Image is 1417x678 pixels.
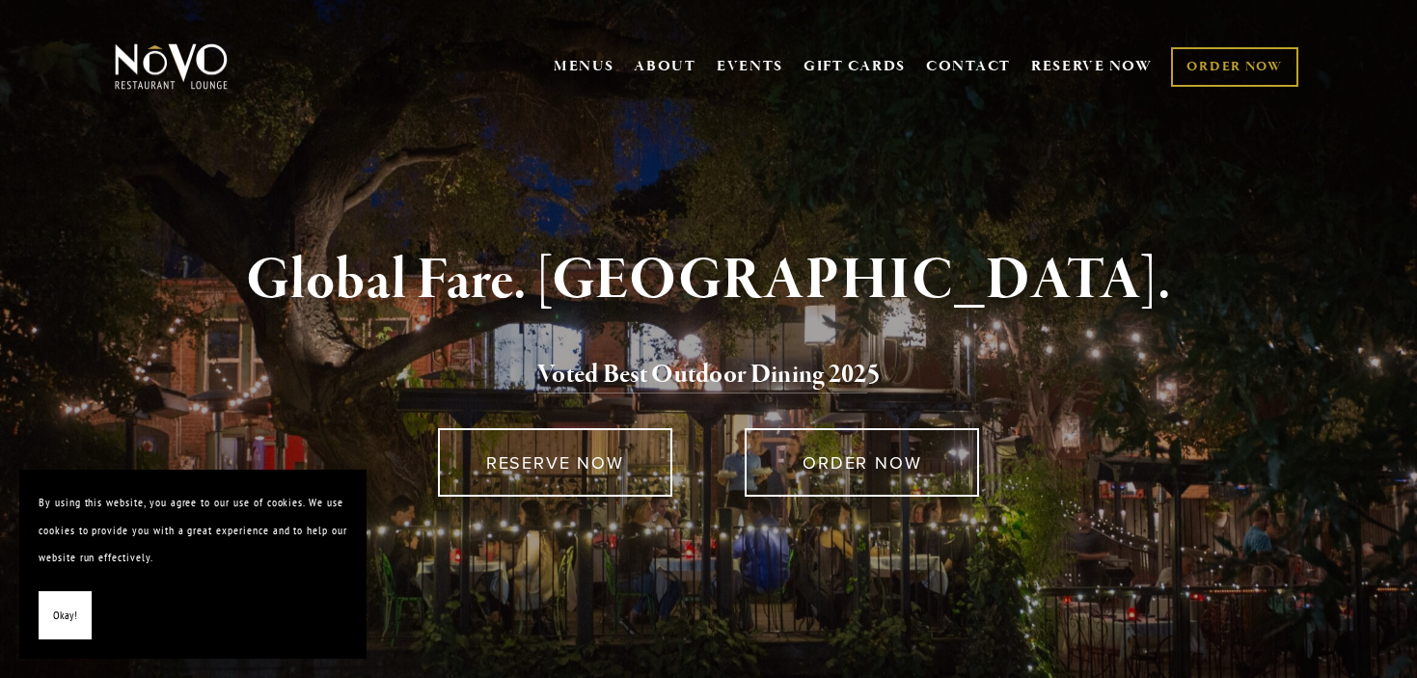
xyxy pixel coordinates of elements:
button: Okay! [39,591,92,640]
p: By using this website, you agree to our use of cookies. We use cookies to provide you with a grea... [39,489,347,572]
a: RESERVE NOW [438,428,672,497]
a: ABOUT [634,57,696,76]
a: MENUS [554,57,614,76]
span: Okay! [53,602,77,630]
a: Voted Best Outdoor Dining 202 [537,358,867,394]
strong: Global Fare. [GEOGRAPHIC_DATA]. [246,244,1171,317]
a: EVENTS [717,57,783,76]
a: CONTACT [926,48,1011,85]
a: RESERVE NOW [1031,48,1153,85]
a: GIFT CARDS [804,48,906,85]
a: ORDER NOW [1171,47,1297,87]
h2: 5 [147,355,1271,395]
img: Novo Restaurant &amp; Lounge [111,42,232,91]
section: Cookie banner [19,470,367,659]
a: ORDER NOW [745,428,979,497]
